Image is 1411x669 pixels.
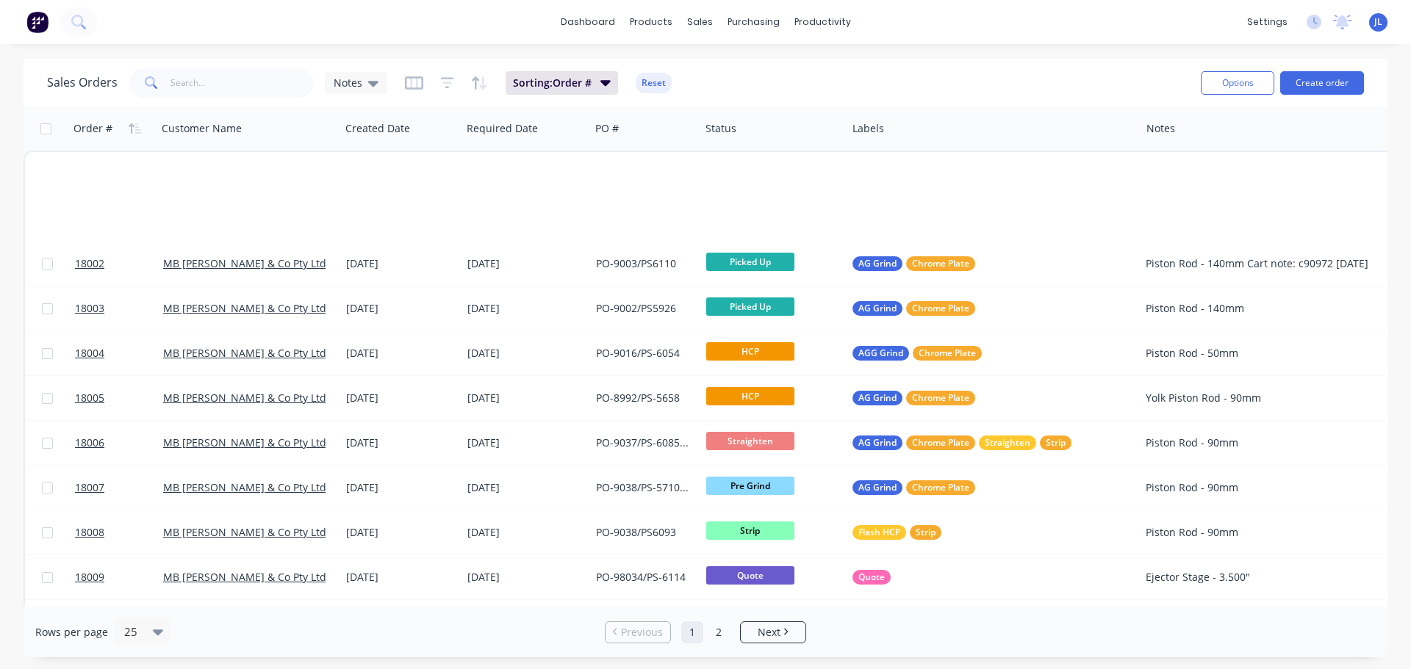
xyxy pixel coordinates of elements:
[163,435,326,449] a: MB [PERSON_NAME] & Co Pty Ltd
[75,331,163,375] a: 18004
[852,256,975,271] button: AG GrindChrome Plate
[346,525,456,540] div: [DATE]
[852,121,884,136] div: Labels
[912,435,969,450] span: Chrome Plate
[1280,71,1364,95] button: Create order
[852,570,891,585] button: Quote
[706,342,794,361] span: HCP
[852,301,975,316] button: AG GrindChrome Plate
[75,376,163,420] a: 18005
[75,301,104,316] span: 18003
[912,301,969,316] span: Chrome Plate
[858,480,897,495] span: AG Grind
[75,435,104,450] span: 18006
[621,625,663,640] span: Previous
[75,555,163,599] a: 18009
[852,525,941,540] button: Flash HCPStrip
[346,301,456,316] div: [DATE]
[858,346,903,361] span: AGG Grind
[1374,15,1382,29] span: JL
[596,301,689,316] div: PO-9002/PS5926
[334,75,362,90] span: Notes
[467,391,584,405] div: [DATE]
[912,480,969,495] span: Chrome Plate
[596,480,689,495] div: PO-9038/PS-5710, PS5711
[467,525,584,540] div: [DATE]
[741,625,805,640] a: Next page
[346,570,456,585] div: [DATE]
[163,570,326,584] a: MB [PERSON_NAME] & Co Pty Ltd
[1240,11,1295,33] div: settings
[75,421,163,465] a: 18006
[75,346,104,361] span: 18004
[1201,71,1274,95] button: Options
[553,11,622,33] a: dashboard
[622,11,680,33] div: products
[75,480,104,495] span: 18007
[681,621,703,643] a: Page 1 is your current page
[706,253,794,271] span: Picked Up
[47,76,118,90] h1: Sales Orders
[163,301,326,315] a: MB [PERSON_NAME] & Co Pty Ltd
[606,625,670,640] a: Previous page
[73,121,112,136] div: Order #
[346,435,456,450] div: [DATE]
[852,480,975,495] button: AG GrindChrome Plate
[858,301,897,316] span: AG Grind
[513,76,592,90] span: Sorting: Order #
[858,570,885,585] span: Quote
[858,525,900,540] span: Flash HCP
[852,391,975,405] button: AG GrindChrome Plate
[858,256,897,271] span: AG Grind
[467,256,584,271] div: [DATE]
[163,256,326,270] a: MB [PERSON_NAME] & Co Pty Ltd
[706,387,794,405] span: HCP
[706,297,794,316] span: Picked Up
[346,480,456,495] div: [DATE]
[706,477,794,495] span: Pre Grind
[595,121,619,136] div: PO #
[916,525,936,540] span: Strip
[162,121,242,136] div: Customer Name
[1146,121,1175,136] div: Notes
[345,121,410,136] div: Created Date
[467,570,584,585] div: [DATE]
[170,68,314,98] input: Search...
[506,71,618,95] button: Sorting:Order #
[1046,435,1066,450] span: Strip
[467,121,538,136] div: Required Date
[163,480,326,494] a: MB [PERSON_NAME] & Co Pty Ltd
[787,11,858,33] div: productivity
[346,391,456,405] div: [DATE]
[467,301,584,316] div: [DATE]
[599,621,812,643] ul: Pagination
[858,391,897,405] span: AG Grind
[75,570,104,585] span: 18009
[35,625,108,640] span: Rows per page
[596,256,689,271] div: PO-9003/PS6110
[858,435,897,450] span: AG Grind
[680,11,720,33] div: sales
[636,73,672,93] button: Reset
[852,435,1071,450] button: AG GrindChrome PlateStraightenStrip
[163,346,326,360] a: MB [PERSON_NAME] & Co Pty Ltd
[919,346,976,361] span: Chrome Plate
[596,346,689,361] div: PO-9016/PS-6054
[163,525,326,539] a: MB [PERSON_NAME] & Co Pty Ltd
[596,391,689,405] div: PO-8992/PS-5658
[852,346,982,361] button: AGG GrindChrome Plate
[75,242,163,286] a: 18002
[912,391,969,405] span: Chrome Plate
[163,391,326,405] a: MB [PERSON_NAME] & Co Pty Ltd
[596,435,689,450] div: PO-9037/PS-6085, 6086, 6087
[75,525,104,540] span: 18008
[75,466,163,510] a: 18007
[75,391,104,405] span: 18005
[467,435,584,450] div: [DATE]
[346,346,456,361] div: [DATE]
[705,121,736,136] div: Status
[467,480,584,495] div: [DATE]
[706,432,794,450] span: Straighten
[758,625,780,640] span: Next
[75,510,163,554] a: 18008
